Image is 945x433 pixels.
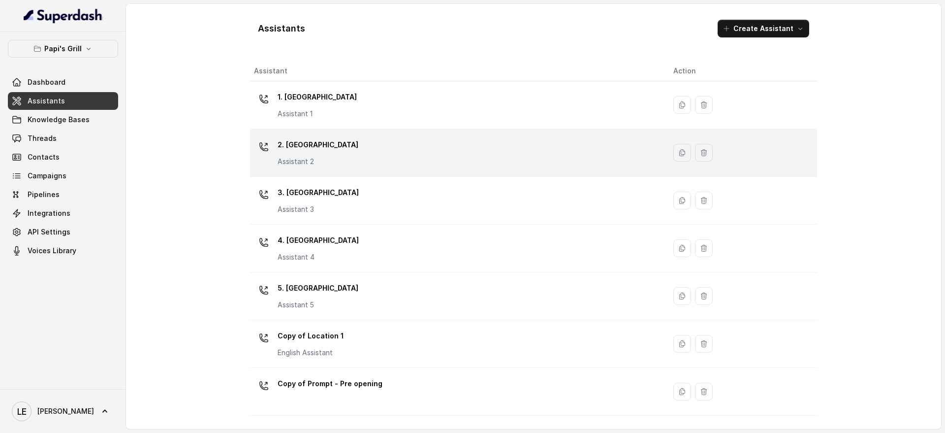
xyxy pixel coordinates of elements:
p: Assistant 5 [278,300,358,310]
span: Pipelines [28,190,60,200]
span: Voices Library [28,246,76,256]
a: Campaigns [8,167,118,185]
text: LE [17,406,27,417]
span: Threads [28,133,57,143]
p: 2. [GEOGRAPHIC_DATA] [278,137,358,153]
a: Threads [8,130,118,147]
p: 1. [GEOGRAPHIC_DATA] [278,89,357,105]
p: 4. [GEOGRAPHIC_DATA] [278,233,359,248]
p: Copy of Location 1 [278,328,344,344]
img: light.svg [24,8,103,24]
a: Contacts [8,148,118,166]
a: Knowledge Bases [8,111,118,129]
a: Dashboard [8,73,118,91]
span: Assistants [28,96,65,106]
p: Assistant 1 [278,109,357,119]
th: Action [665,61,817,81]
button: Papi's Grill [8,40,118,58]
h1: Assistants [258,21,305,36]
p: Assistant 3 [278,204,359,214]
p: Assistant 4 [278,252,359,262]
p: 3. [GEOGRAPHIC_DATA] [278,185,359,200]
p: English Assistant [278,348,344,358]
span: Contacts [28,152,60,162]
a: Integrations [8,204,118,222]
span: Integrations [28,208,70,218]
a: Assistants [8,92,118,110]
span: Knowledge Bases [28,115,90,125]
p: Copy of Prompt - Pre opening [278,376,382,392]
span: Campaigns [28,171,66,181]
span: [PERSON_NAME] [37,406,94,416]
span: Dashboard [28,77,65,87]
a: Voices Library [8,242,118,260]
a: Pipelines [8,186,118,203]
a: [PERSON_NAME] [8,398,118,425]
p: Papi's Grill [44,43,82,55]
p: Assistant 2 [278,157,358,167]
span: API Settings [28,227,70,237]
p: 5. [GEOGRAPHIC_DATA] [278,280,358,296]
button: Create Assistant [718,20,809,37]
th: Assistant [250,61,665,81]
a: API Settings [8,223,118,241]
